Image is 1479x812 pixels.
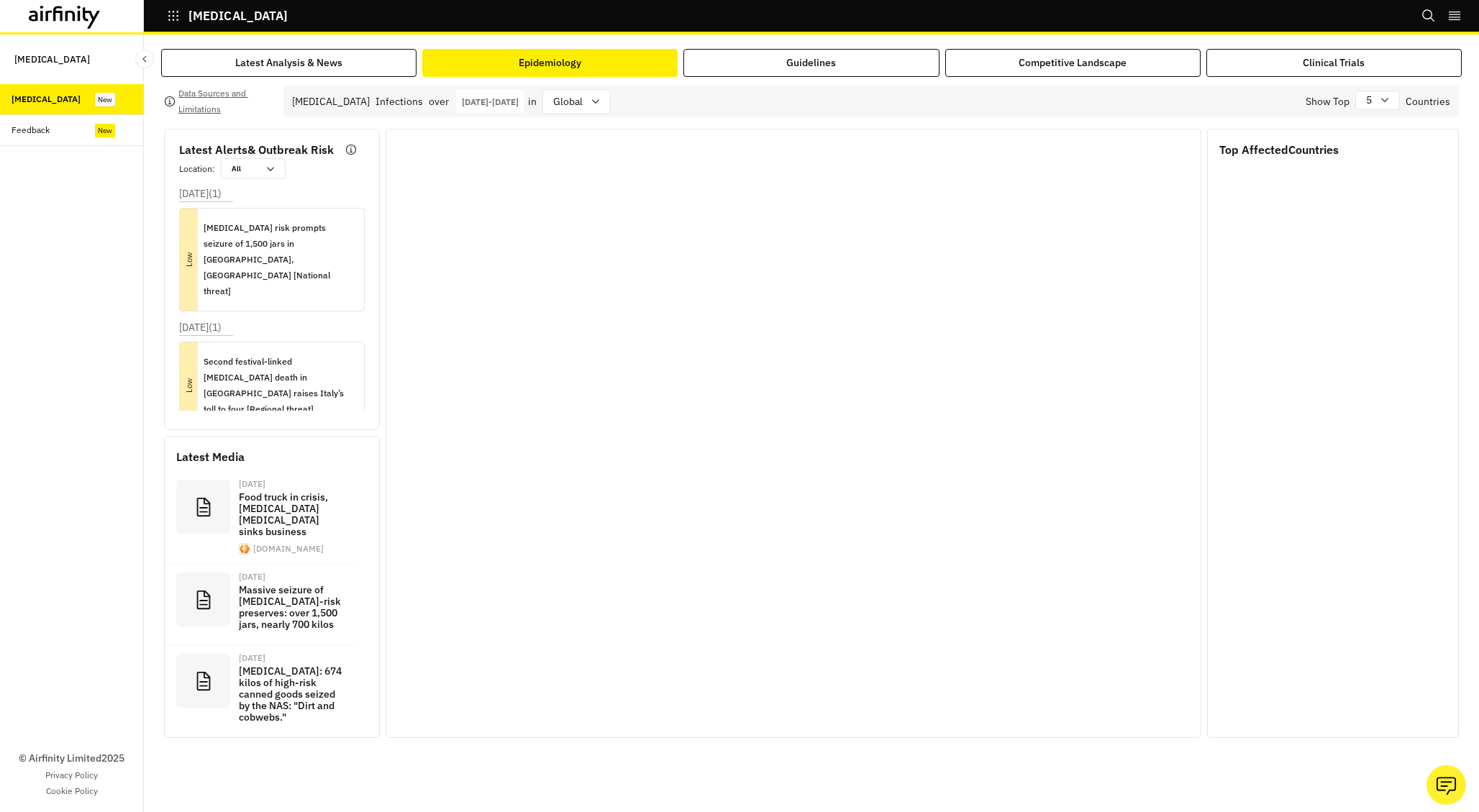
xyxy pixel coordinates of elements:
div: Epidemiology [519,55,581,70]
p: [MEDICAL_DATA] [188,9,288,22]
div: Feedback [12,124,50,137]
a: Privacy Policy [45,769,98,782]
p: Latest Alerts & Outbreak Risk [179,141,334,158]
div: Clinical Trials [1303,55,1365,70]
p: [DATE] ( 1 ) [179,320,222,335]
p: [DATE] ( 1 ) [179,186,222,201]
p: Countries [1406,94,1450,109]
a: [DATE][MEDICAL_DATA]: 674 kilos of high-risk canned goods seized by the NAS: "Dirt and cobwebs." [165,645,356,738]
p: [MEDICAL_DATA]: 674 kilos of high-risk canned goods seized by the NAS: "Dirt and cobwebs." [239,665,345,723]
p: Location : [179,163,215,175]
p: Show Top [1306,94,1350,109]
button: Interact with the calendar and add the check-in date for your trip. [456,90,524,113]
div: Competitive Landscape [1019,55,1127,70]
a: [DATE]Food truck in crisis, [MEDICAL_DATA] [MEDICAL_DATA] sinks business[DOMAIN_NAME] [165,471,356,564]
p: © Airfinity Limited 2025 [19,751,124,766]
p: over [429,94,449,109]
div: [DATE] [239,654,345,662]
div: [MEDICAL_DATA] [292,94,370,109]
p: in [528,94,537,109]
p: Data Sources and Limitations [178,86,272,117]
p: 5 [1366,93,1372,108]
div: New [95,93,115,106]
img: faviconV2 [240,544,250,554]
div: Latest Analysis & News [235,55,342,70]
div: [DATE] [239,572,345,581]
p: [MEDICAL_DATA] risk prompts seizure of 1,500 jars in [GEOGRAPHIC_DATA], [GEOGRAPHIC_DATA] [Nation... [204,220,352,299]
button: Search [1421,4,1436,28]
div: Guidelines [786,55,836,70]
p: Low [138,251,240,269]
button: Close Sidebar [135,50,154,68]
p: Low [146,377,232,395]
p: Top Affected Countries [1219,141,1447,158]
button: Ask our analysts [1426,765,1466,805]
p: Massive seizure of [MEDICAL_DATA]-risk preserves: over 1,500 jars, nearly 700 kilos [239,584,345,630]
button: [MEDICAL_DATA] [167,4,288,28]
p: Infections [376,94,423,109]
p: Food truck in crisis, [MEDICAL_DATA] [MEDICAL_DATA] sinks business [239,491,345,537]
div: New [95,124,115,137]
a: Cookie Policy [46,785,98,798]
div: [DOMAIN_NAME] [253,544,324,553]
p: Second festival-linked [MEDICAL_DATA] death in [GEOGRAPHIC_DATA] raises Italy’s toll to four [Reg... [204,354,352,417]
a: [DATE]Massive seizure of [MEDICAL_DATA]-risk preserves: over 1,500 jars, nearly 700 kilos [165,564,356,645]
p: [DATE] - [DATE] [462,96,519,107]
p: [MEDICAL_DATA] [14,46,90,73]
button: Data Sources and Limitations [164,90,272,113]
div: [MEDICAL_DATA] [12,93,81,106]
div: [DATE] [239,480,345,488]
p: Latest Media [176,448,368,465]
